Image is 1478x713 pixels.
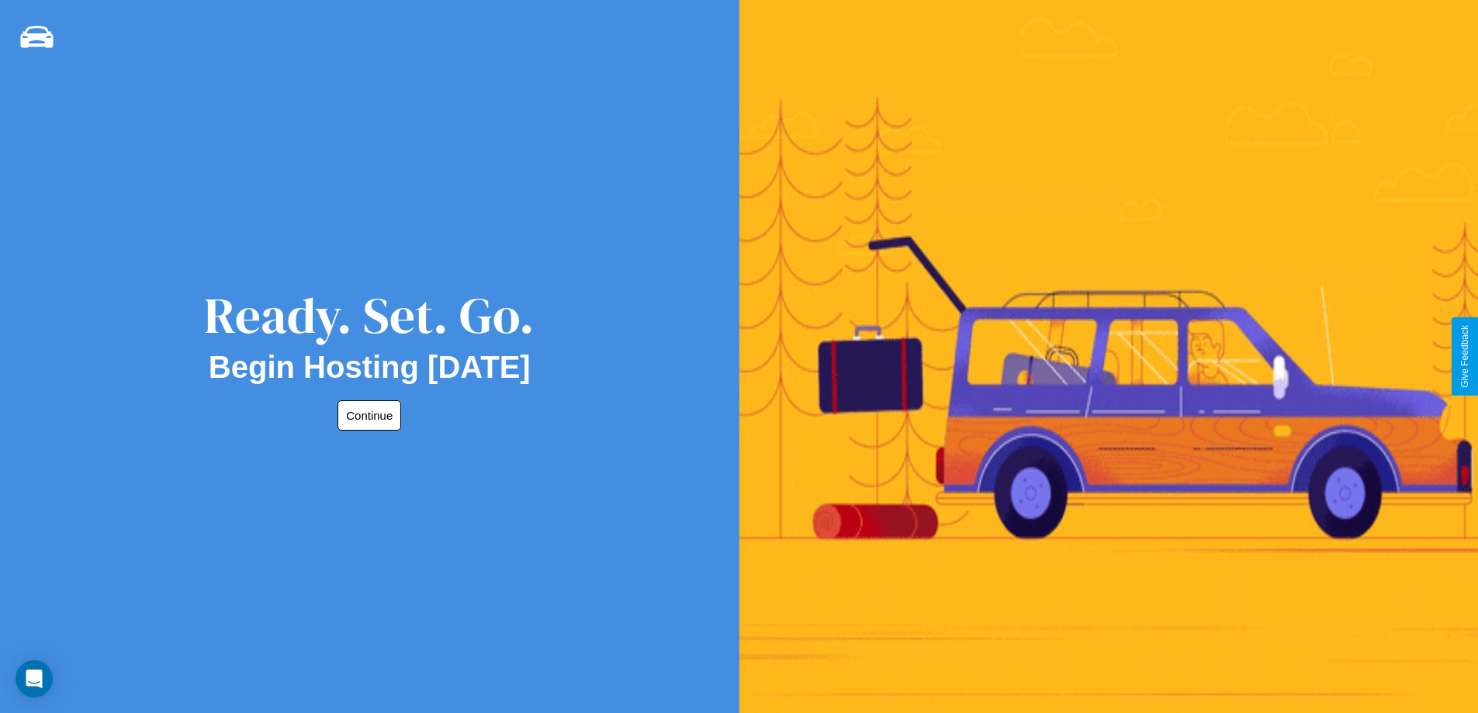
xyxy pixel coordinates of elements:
div: Give Feedback [1459,325,1470,388]
div: Ready. Set. Go. [204,281,535,350]
div: Open Intercom Messenger [16,660,53,697]
button: Continue [337,400,401,431]
h2: Begin Hosting [DATE] [209,350,531,385]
